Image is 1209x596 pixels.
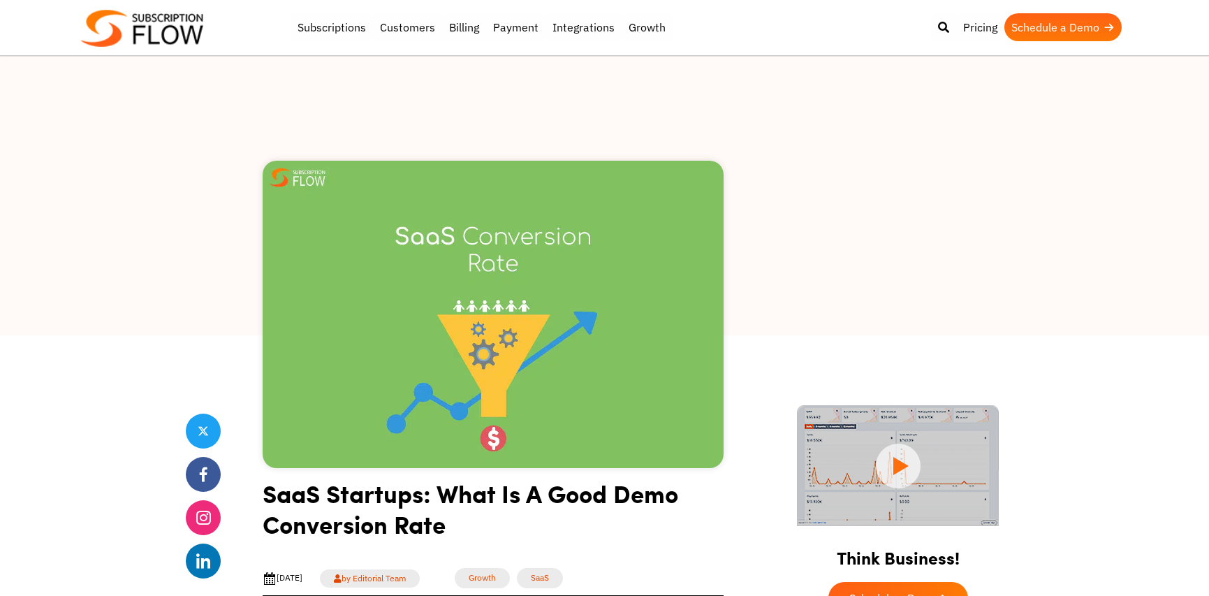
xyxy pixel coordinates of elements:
a: Payment [486,13,545,41]
a: Growth [455,568,510,588]
a: by Editorial Team [320,569,420,588]
a: Subscriptions [291,13,373,41]
img: Subscriptionflow [81,10,203,47]
a: Billing [442,13,486,41]
a: Growth [622,13,673,41]
a: Integrations [545,13,622,41]
img: What-Is-A-Good-Demo-Conversion-Rate [263,161,724,468]
a: Customers [373,13,442,41]
a: Pricing [956,13,1004,41]
img: intro video [797,405,999,526]
h2: Think Business! [772,530,1024,575]
div: [DATE] [263,572,302,586]
h1: SaaS Startups: What Is A Good Demo Conversion Rate [263,478,724,550]
a: Schedule a Demo [1004,13,1122,41]
a: SaaS [517,568,563,588]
